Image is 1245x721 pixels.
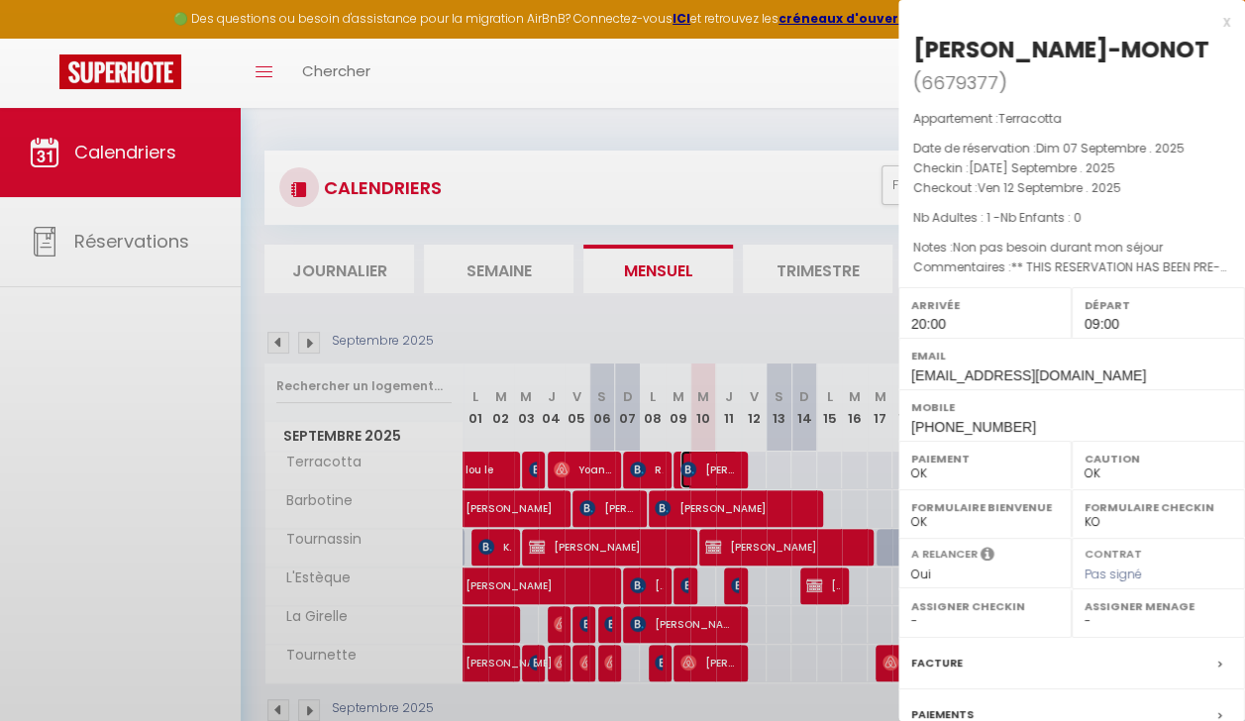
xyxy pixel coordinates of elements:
[898,10,1230,34] div: x
[913,257,1230,277] p: Commentaires :
[911,497,1059,517] label: Formulaire Bienvenue
[913,209,1082,226] span: Nb Adultes : 1 -
[1085,546,1142,559] label: Contrat
[911,397,1232,417] label: Mobile
[969,159,1115,176] span: [DATE] Septembre . 2025
[1036,140,1185,156] span: Dim 07 Septembre . 2025
[1085,596,1232,616] label: Assigner Menage
[913,238,1230,257] p: Notes :
[1085,566,1142,582] span: Pas signé
[913,178,1230,198] p: Checkout :
[953,239,1163,256] span: Non pas besoin durant mon séjour
[1085,295,1232,315] label: Départ
[998,110,1062,127] span: Terracotta
[1000,209,1082,226] span: Nb Enfants : 0
[911,346,1232,365] label: Email
[921,70,998,95] span: 6679377
[913,158,1230,178] p: Checkin :
[978,179,1121,196] span: Ven 12 Septembre . 2025
[911,295,1059,315] label: Arrivée
[1085,316,1119,332] span: 09:00
[913,34,1209,65] div: [PERSON_NAME]-MONOT
[981,546,994,567] i: Sélectionner OUI si vous souhaiter envoyer les séquences de messages post-checkout
[913,68,1007,96] span: ( )
[913,139,1230,158] p: Date de réservation :
[911,316,946,332] span: 20:00
[911,596,1059,616] label: Assigner Checkin
[1085,497,1232,517] label: Formulaire Checkin
[16,8,75,67] button: Ouvrir le widget de chat LiveChat
[911,419,1036,435] span: [PHONE_NUMBER]
[1085,449,1232,468] label: Caution
[913,109,1230,129] p: Appartement :
[911,653,963,673] label: Facture
[911,449,1059,468] label: Paiement
[911,546,978,563] label: A relancer
[911,367,1146,383] span: [EMAIL_ADDRESS][DOMAIN_NAME]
